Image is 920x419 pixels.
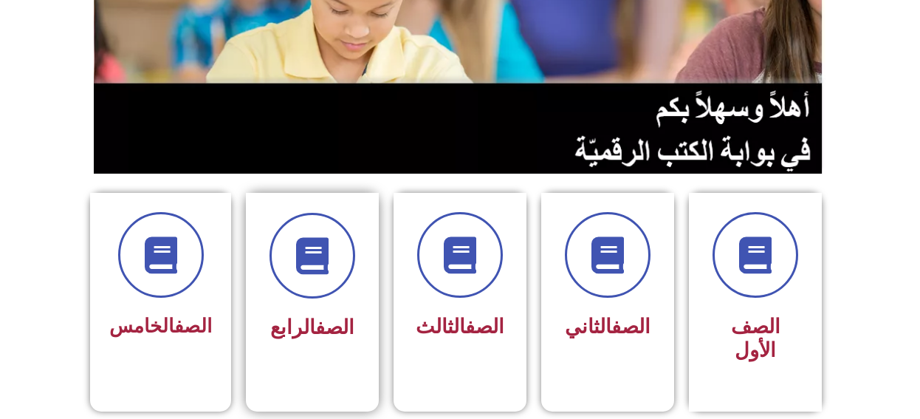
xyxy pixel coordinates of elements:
a: الصف [174,315,212,337]
span: الثالث [416,315,504,338]
a: الصف [611,315,650,338]
a: الصف [465,315,504,338]
span: الرابع [270,316,354,339]
a: الصف [315,316,354,339]
span: الخامس [109,315,212,337]
span: الثاني [565,315,650,338]
span: الصف الأول [731,315,780,362]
